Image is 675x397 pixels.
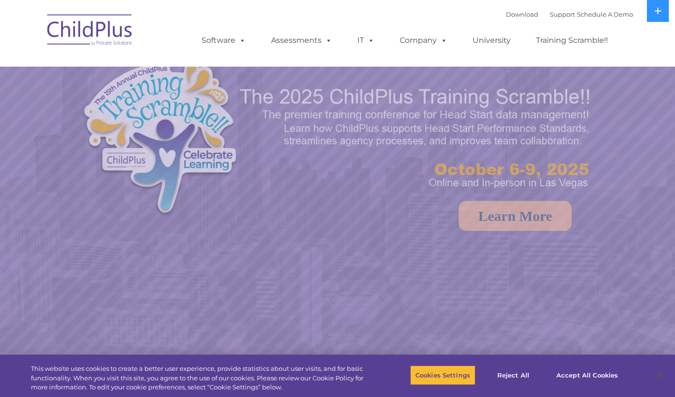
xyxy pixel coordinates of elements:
font: | [506,10,633,18]
button: Accept All Cookies [551,365,623,385]
a: Learn More [459,201,572,231]
button: Close [649,365,670,386]
button: Cookies Settings [410,365,475,385]
a: Assessments [262,31,342,50]
a: Software [192,31,255,50]
button: Reject All [484,365,543,385]
div: This website uses cookies to create a better user experience, provide statistics about user visit... [31,364,371,392]
img: ChildPlus by Procare Solutions [42,8,138,55]
a: Download [506,10,538,18]
a: Company [390,31,457,50]
a: Schedule A Demo [577,10,633,18]
a: Support [550,10,575,18]
a: Training Scramble!! [526,31,617,50]
a: IT [348,31,384,50]
a: University [463,31,520,50]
